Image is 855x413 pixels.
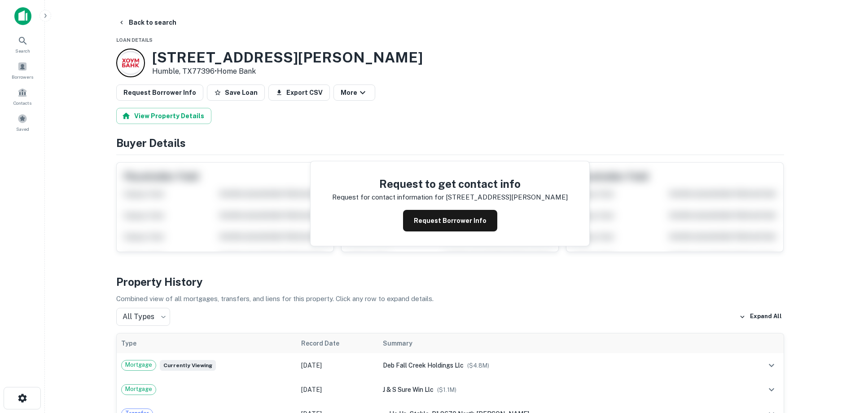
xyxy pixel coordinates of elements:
img: capitalize-icon.png [14,7,31,25]
button: Back to search [114,14,180,31]
span: Borrowers [12,73,33,80]
span: Saved [16,125,29,133]
p: Request for contact information for [332,192,444,203]
h3: [STREET_ADDRESS][PERSON_NAME] [152,49,423,66]
button: View Property Details [116,108,211,124]
div: All Types [116,308,170,326]
th: Record Date [297,333,378,353]
span: Mortgage [122,360,156,369]
a: Saved [3,110,42,134]
button: Export CSV [268,84,330,101]
span: deb fall creek holdings llc [383,362,464,369]
span: Currently viewing [160,360,216,371]
button: More [333,84,375,101]
span: Mortgage [122,385,156,394]
td: [DATE] [297,377,378,402]
th: Summary [378,333,741,353]
span: Contacts [13,99,31,107]
button: expand row [764,358,779,373]
a: Borrowers [3,58,42,82]
a: Search [3,32,42,56]
span: j & s sure win llc [383,386,434,393]
p: [STREET_ADDRESS][PERSON_NAME] [446,192,568,203]
a: Home Bank [217,67,256,75]
th: Type [117,333,297,353]
button: Save Loan [207,84,265,101]
button: Request Borrower Info [403,210,497,231]
p: Combined view of all mortgages, transfers, and liens for this property. Click any row to expand d... [116,293,784,304]
span: ($ 4.8M ) [467,362,489,369]
span: Search [15,47,30,54]
span: Loan Details [116,37,153,43]
span: ($ 1.1M ) [437,386,456,393]
a: Contacts [3,84,42,108]
button: Expand All [737,310,784,324]
button: Request Borrower Info [116,84,203,101]
h4: Buyer Details [116,135,784,151]
button: expand row [764,382,779,397]
p: Humble, TX77396 • [152,66,423,77]
h4: Request to get contact info [332,176,568,192]
h4: Property History [116,274,784,290]
iframe: Chat Widget [810,341,855,384]
td: [DATE] [297,353,378,377]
